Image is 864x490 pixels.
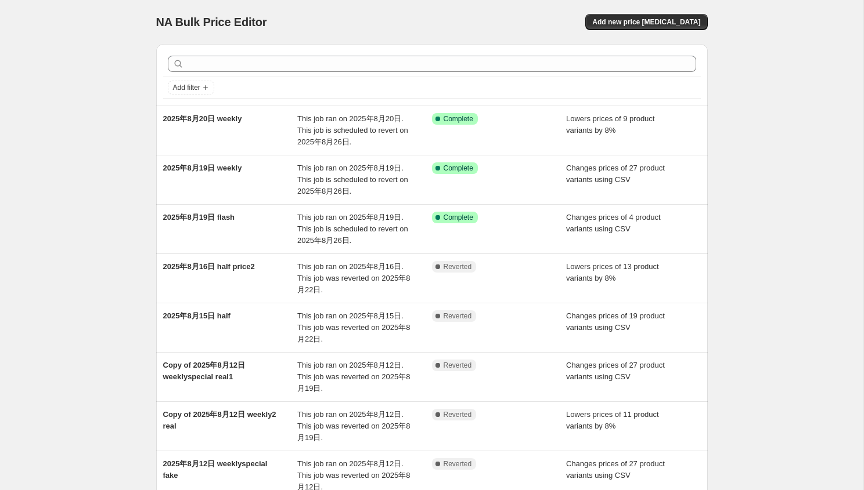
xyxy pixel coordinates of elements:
span: 2025年8月16日 half price2 [163,262,255,271]
span: This job ran on 2025年8月15日. This job was reverted on 2025年8月22日. [297,311,410,343]
span: Reverted [444,410,472,419]
span: Changes prices of 19 product variants using CSV [566,311,665,332]
span: 2025年8月20日 weekly [163,114,242,123]
span: Copy of 2025年8月12日 weeklyspecial real1 [163,361,246,381]
span: Reverted [444,459,472,469]
span: Reverted [444,361,472,370]
span: 2025年8月19日 weekly [163,164,242,172]
span: Lowers prices of 11 product variants by 8% [566,410,659,430]
span: This job ran on 2025年8月12日. This job was reverted on 2025年8月19日. [297,361,410,393]
span: Copy of 2025年8月12日 weekly2 real [163,410,276,430]
span: Add filter [173,83,200,92]
span: Changes prices of 27 product variants using CSV [566,361,665,381]
span: NA Bulk Price Editor [156,16,267,28]
span: Complete [444,114,473,124]
span: Changes prices of 4 product variants using CSV [566,213,661,233]
span: Lowers prices of 13 product variants by 8% [566,262,659,282]
span: This job ran on 2025年8月19日. This job is scheduled to revert on 2025年8月26日. [297,164,408,195]
span: This job ran on 2025年8月12日. This job was reverted on 2025年8月19日. [297,410,410,442]
span: This job ran on 2025年8月16日. This job was reverted on 2025年8月22日. [297,262,410,294]
span: Reverted [444,311,472,321]
button: Add new price [MEDICAL_DATA] [585,14,707,30]
span: Complete [444,213,473,222]
button: Add filter [168,81,214,95]
span: Add new price [MEDICAL_DATA] [592,17,700,27]
span: Reverted [444,262,472,271]
span: 2025年8月12日 weeklyspecial fake [163,459,268,480]
span: 2025年8月19日 flash [163,213,235,222]
span: This job ran on 2025年8月19日. This job is scheduled to revert on 2025年8月26日. [297,213,408,245]
span: Changes prices of 27 product variants using CSV [566,164,665,184]
span: Complete [444,164,473,173]
span: 2025年8月15日 half [163,311,231,320]
span: Changes prices of 27 product variants using CSV [566,459,665,480]
span: This job ran on 2025年8月20日. This job is scheduled to revert on 2025年8月26日. [297,114,408,146]
span: Lowers prices of 9 product variants by 8% [566,114,654,135]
